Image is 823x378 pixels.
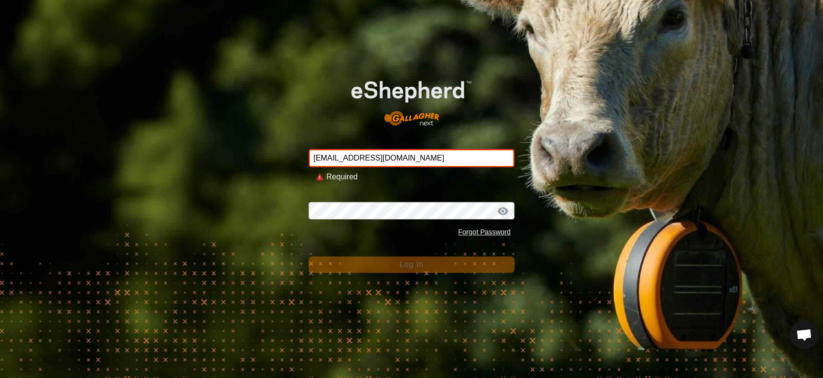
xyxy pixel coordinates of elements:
[400,260,423,269] span: Log In
[329,64,494,134] img: E-shepherd Logo
[458,228,511,236] a: Forgot Password
[326,171,507,183] div: Required
[309,149,514,167] input: Email Address
[309,256,514,273] button: Log In
[790,320,819,349] div: Open chat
